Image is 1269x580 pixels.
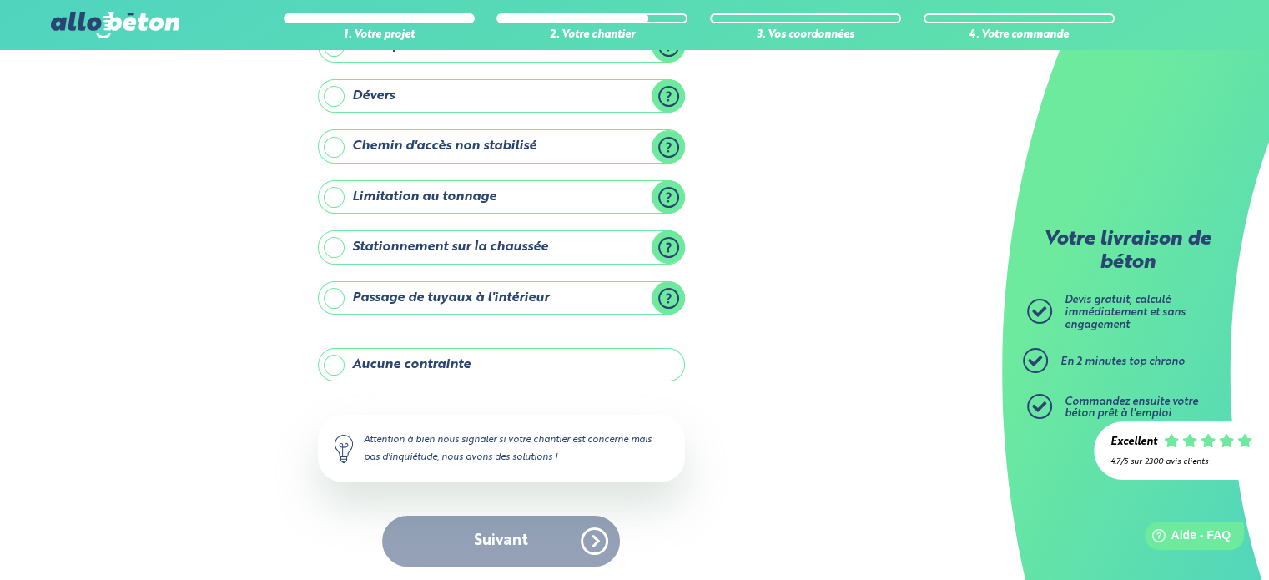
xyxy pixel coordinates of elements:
[318,415,685,482] div: Attention à bien nous signaler si votre chantier est concerné mais pas d'inquiétude, nous avons d...
[496,29,687,42] div: 2. Votre chantier
[284,29,475,42] div: 1. Votre projet
[318,230,685,264] label: Stationnement sur la chaussée
[318,129,685,163] label: Chemin d'accès non stabilisé
[318,348,685,381] label: Aucune contrainte
[924,29,1115,42] div: 4. Votre commande
[710,29,901,42] div: 3. Vos coordonnées
[318,281,685,315] label: Passage de tuyaux à l'intérieur
[1120,515,1251,562] iframe: Help widget launcher
[318,180,685,214] label: Limitation au tonnage
[51,12,179,38] img: allobéton
[318,79,685,113] label: Dévers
